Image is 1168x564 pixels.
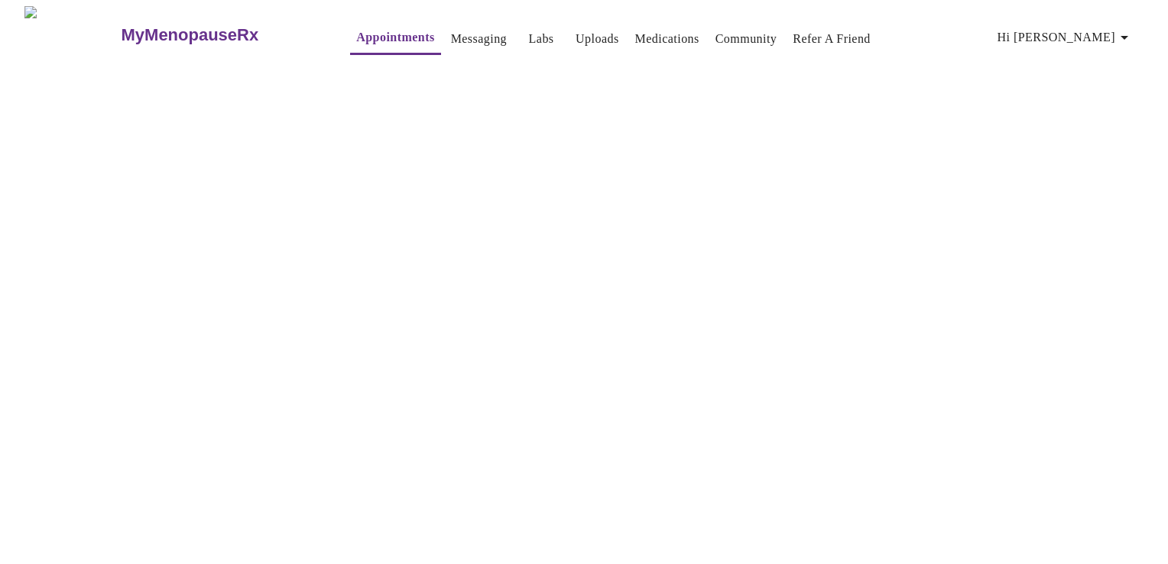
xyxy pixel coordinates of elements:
button: Appointments [350,22,440,55]
span: Hi [PERSON_NAME] [998,27,1134,48]
a: MyMenopauseRx [119,8,320,62]
button: Medications [629,24,706,54]
button: Refer a Friend [787,24,877,54]
button: Hi [PERSON_NAME] [991,22,1140,53]
h3: MyMenopauseRx [122,25,259,45]
button: Community [709,24,784,54]
a: Refer a Friend [793,28,871,50]
a: Community [715,28,777,50]
a: Uploads [576,28,619,50]
button: Uploads [569,24,625,54]
button: Labs [517,24,566,54]
a: Labs [529,28,554,50]
img: MyMenopauseRx Logo [24,6,119,63]
button: Messaging [445,24,513,54]
a: Appointments [356,27,434,48]
a: Messaging [451,28,507,50]
a: Medications [635,28,699,50]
